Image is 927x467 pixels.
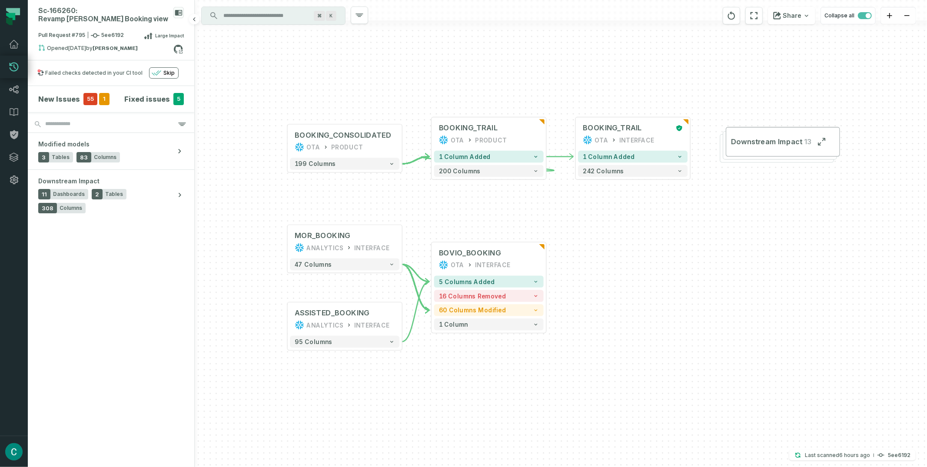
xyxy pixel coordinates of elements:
[839,452,870,458] relative-time: Sep 19, 2025, 3:42 AM GMT+2
[439,248,501,258] div: BOVIO_BOOKING
[402,157,429,164] g: Edge from 57fb2c55016a8396e392afb52e7d7ed5 to 6c4899e63087e3e8b1bf9c7ccd0fbe8e
[124,94,170,104] h4: Fixed issues
[38,31,124,40] span: Pull Request #795 5ee6192
[307,320,344,330] div: ANALYTICS
[326,11,336,21] span: Press ⌘ + K to focus the search bar
[155,32,184,39] span: Large Impact
[38,152,49,162] span: 3
[451,135,465,145] div: OTA
[439,123,498,133] div: BOOKING_TRAIL
[595,135,609,145] div: OTA
[307,142,321,152] div: OTA
[805,451,870,460] p: Last scanned
[768,7,815,24] button: Share
[439,321,468,328] span: 1 column
[439,307,506,314] span: 60 columns modified
[314,11,325,21] span: Press ⌘ + K to focus the search bar
[60,205,82,212] span: Columns
[295,261,332,268] span: 47 columns
[38,177,100,185] span: Downstream Impact
[583,123,642,133] div: BOOKING_TRAIL
[439,167,481,174] span: 200 columns
[731,137,802,146] span: Downstream Impact
[402,282,429,341] g: Edge from 18bc8f461f198df663eda703c7d114ae to baa6be2ce1484b11b18c68d6f00fa759
[83,93,97,105] span: 55
[402,264,429,282] g: Edge from 148875dd67593b3bd90ff5aefd268643 to baa6be2ce1484b11b18c68d6f00fa759
[38,189,50,199] span: 11
[189,14,199,24] button: Hide browsing panel
[354,320,389,330] div: INTERFACE
[295,338,332,345] span: 95 columns
[76,152,91,162] span: 83
[307,243,344,252] div: ANALYTICS
[354,243,389,252] div: INTERFACE
[295,308,369,318] div: ASSISTED_BOOKING
[451,260,465,270] div: OTA
[38,203,57,213] span: 308
[331,142,363,152] div: PRODUCT
[45,70,143,76] div: Failed checks detected in your CI tool
[295,231,350,241] div: MOR_BOOKING
[163,70,175,76] span: Skip
[802,137,812,146] span: 13
[173,43,184,55] a: View on github
[92,189,103,199] span: 2
[38,7,170,23] div: Sc-166260: Revamp Bovio Booking view
[726,127,840,156] button: Downstream Impact13
[421,157,554,171] g: Edge from 6c4899e63087e3e8b1bf9c7ccd0fbe8e to 6c4899e63087e3e8b1bf9c7ccd0fbe8e
[149,67,179,79] button: Skip
[439,278,495,285] span: 5 columns added
[38,140,90,149] span: Modified models
[583,167,624,174] span: 242 columns
[295,130,391,140] div: BOOKING_CONSOLIDATED
[619,135,655,145] div: INTERFACE
[475,260,510,270] div: INTERFACE
[53,191,85,198] span: Dashboards
[38,93,184,105] button: New Issues551Fixed issues5
[439,153,491,160] span: 1 column added
[898,7,916,24] button: zoom out
[173,93,184,105] span: 5
[295,160,336,167] span: 199 columns
[439,292,506,299] span: 16 columns removed
[38,44,173,55] div: Opened by
[28,133,194,169] button: Modified models3Tables83Columns
[93,46,138,51] strong: Cristian Gómez (cgomezFH)
[28,170,194,220] button: Downstream Impact11Dashboards2Tables308Columns
[673,125,683,132] div: Certified
[105,191,123,198] span: Tables
[888,453,910,458] h4: 5ee6192
[475,135,507,145] div: PRODUCT
[789,450,916,460] button: Last scanned[DATE] 03:42:375ee6192
[38,94,80,104] h4: New Issues
[94,154,116,161] span: Columns
[99,93,110,105] span: 1
[583,153,635,160] span: 1 column added
[821,7,876,24] button: Collapse all
[52,154,70,161] span: Tables
[402,264,429,310] g: Edge from 148875dd67593b3bd90ff5aefd268643 to baa6be2ce1484b11b18c68d6f00fa759
[5,443,23,460] img: avatar of Cristian Gomez
[881,7,898,24] button: zoom in
[68,45,86,51] relative-time: Sep 18, 2025, 12:56 PM GMT+2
